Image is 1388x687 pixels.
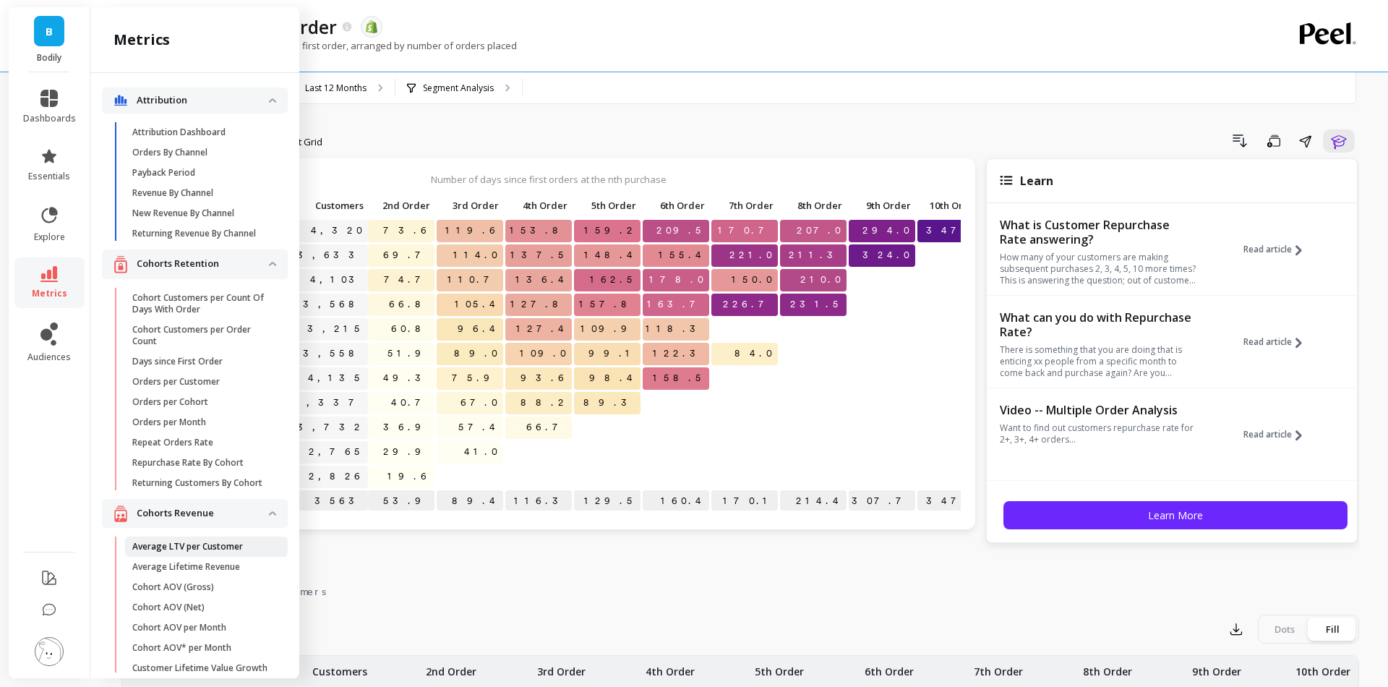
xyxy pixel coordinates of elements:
[577,200,636,211] span: 5th Order
[780,490,847,512] p: 214.4
[284,200,364,211] span: Customers
[587,269,641,291] span: 162.5
[442,220,503,242] span: 119.6
[423,82,494,94] p: Segment Analysis
[388,318,434,340] span: 60.8
[654,220,709,242] span: 209.5
[132,324,270,347] p: Cohort Customers per Order Count
[578,318,641,340] span: 109.9
[513,318,572,340] span: 127.4
[1243,309,1313,375] button: Read article
[132,437,213,448] p: Repeat Orders Rate
[451,343,503,364] span: 89.0
[445,269,503,291] span: 110.7
[920,200,980,211] span: 10th Order
[132,187,213,199] p: Revenue By Channel
[1000,403,1199,417] p: Video -- Multiple Order Analysis
[132,147,207,158] p: Orders By Channel
[517,343,572,364] span: 109.0
[779,195,848,218] div: Toggle SortBy
[513,269,572,291] span: 136.4
[307,269,368,291] a: 4,103
[794,220,847,242] span: 207.0
[720,294,778,315] span: 226.7
[300,294,368,315] a: 3,568
[281,195,368,216] p: Customers
[28,171,70,182] span: essentials
[1243,216,1313,283] button: Read article
[586,367,641,389] span: 98.4
[518,392,572,414] span: 88.2
[1243,429,1292,440] span: Read article
[306,441,368,463] a: 2,765
[281,490,368,512] p: 3563
[523,417,572,438] span: 66.7
[574,490,641,512] p: 129.5
[860,244,915,266] span: 324.0
[380,244,434,266] span: 69.7
[455,318,503,340] span: 96.4
[1000,344,1199,379] p: There is something that you are doing that is enticing xx people from a specific month to come ba...
[783,200,842,211] span: 8th Order
[643,195,709,216] p: 6th Order
[23,113,76,124] span: dashboards
[269,262,276,266] img: down caret icon
[518,367,572,389] span: 93.6
[574,195,641,216] p: 5th Order
[368,195,434,216] p: 2nd Order
[365,20,378,33] img: api.shopify.svg
[380,441,434,463] span: 29.9
[136,173,961,186] p: Number of days since first orders at the nth purchase
[1261,618,1308,641] div: Dots
[132,622,226,633] p: Cohort AOV per Month
[461,441,503,463] span: 41.0
[923,220,984,242] span: 347.0
[917,195,985,218] div: Toggle SortBy
[132,642,231,654] p: Cohort AOV* per Month
[280,195,349,218] div: Toggle SortBy
[132,541,243,552] p: Average LTV per Customer
[849,195,915,216] p: 9th Order
[573,195,642,218] div: Toggle SortBy
[132,581,214,593] p: Cohort AOV (Gross)
[586,343,641,364] span: 99.1
[780,195,847,216] p: 8th Order
[786,244,847,266] span: 211.3
[852,200,911,211] span: 9th Order
[426,656,476,679] p: 2nd Order
[27,351,71,363] span: audiences
[294,417,368,438] a: 3,732
[269,511,276,516] img: down caret icon
[46,23,53,40] span: B
[505,490,572,512] p: 116.3
[755,656,804,679] p: 5th Order
[294,244,368,266] a: 3,633
[121,39,517,52] p: The average number of days since first order, arranged by number of orders placed
[449,367,503,389] span: 75.9
[312,656,367,679] p: Customers
[581,220,641,242] span: 159.2
[269,98,276,103] img: down caret icon
[1308,618,1356,641] div: Fill
[385,466,434,487] span: 19.6
[917,490,984,512] p: 347.0
[508,200,567,211] span: 4th Order
[643,318,709,340] span: 118.3
[132,477,262,489] p: Returning Customers By Cohort
[1020,173,1053,189] span: Learn
[1000,310,1199,339] p: What can you do with Repurchase Rate?
[860,220,915,242] span: 294.0
[367,195,436,218] div: Toggle SortBy
[1083,656,1132,679] p: 8th Order
[452,294,503,315] span: 105.4
[642,195,711,218] div: Toggle SortBy
[121,573,1359,606] nav: Tabs
[304,318,368,340] a: 3,215
[305,367,368,389] a: 4,135
[643,490,709,512] p: 160.4
[132,208,234,219] p: New Revenue By Channel
[132,292,270,315] p: Cohort Customers per Count Of Days With Order
[306,466,368,487] a: 2,826
[132,228,256,239] p: Returning Revenue By Channel
[450,244,503,266] span: 114.0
